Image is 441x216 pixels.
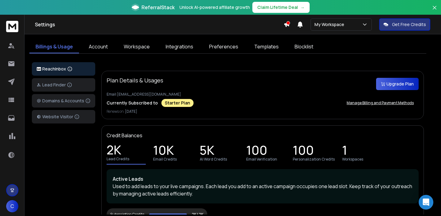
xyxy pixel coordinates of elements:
p: Plan Details & Usages [107,76,163,85]
a: Preferences [203,40,244,53]
p: 100 [246,147,267,156]
a: Account [83,40,114,53]
button: Upgrade Plan [376,78,419,90]
p: Email Credits [153,157,177,162]
a: Billings & Usage [29,40,79,53]
button: Get Free Credits [379,18,430,31]
span: → [300,4,305,10]
p: Workspaces [342,157,363,162]
a: Blocklist [288,40,319,53]
p: Personalization Credits [293,157,335,162]
span: [DATE] [125,109,137,114]
button: Close banner [431,4,439,18]
button: Manage Billing and Payment Methods [342,97,419,109]
button: Lead Finder [32,78,95,92]
button: ReachInbox [32,62,95,76]
button: Domains & Accounts [32,94,95,108]
p: Email: [EMAIL_ADDRESS][DOMAIN_NAME] [107,92,419,97]
button: Website Visitor [32,110,95,123]
a: Templates [248,40,285,53]
img: logo [37,67,41,71]
p: Unlock AI-powered affiliate growth [179,4,250,10]
p: 1 [342,147,347,156]
div: Starter Plan [161,99,194,107]
a: Workspace [118,40,156,53]
button: C [6,200,18,212]
p: 10K [153,147,174,156]
p: Get Free Credits [392,21,426,28]
p: Email Verification [246,157,277,162]
div: Open Intercom Messenger [419,195,433,210]
p: Used to add leads to your live campaigns. Each lead you add to an active campaign occupies one le... [113,183,413,197]
button: Claim Lifetime Deal→ [252,2,310,13]
p: Active Leads [113,175,413,183]
p: 5K [200,147,214,156]
p: 100 [293,147,314,156]
p: Lead Credits [107,157,129,161]
p: Credit Balances [107,132,142,139]
a: Integrations [160,40,199,53]
p: Manage Billing and Payment Methods [347,100,414,105]
h1: Settings [35,21,284,28]
span: ReferralStack [141,4,175,11]
p: Currently Subscribed to [107,100,158,106]
p: AI Word Credits [200,157,227,162]
p: Renews on: [107,109,419,114]
p: 2K [107,147,121,155]
p: My Workspace [315,21,347,28]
